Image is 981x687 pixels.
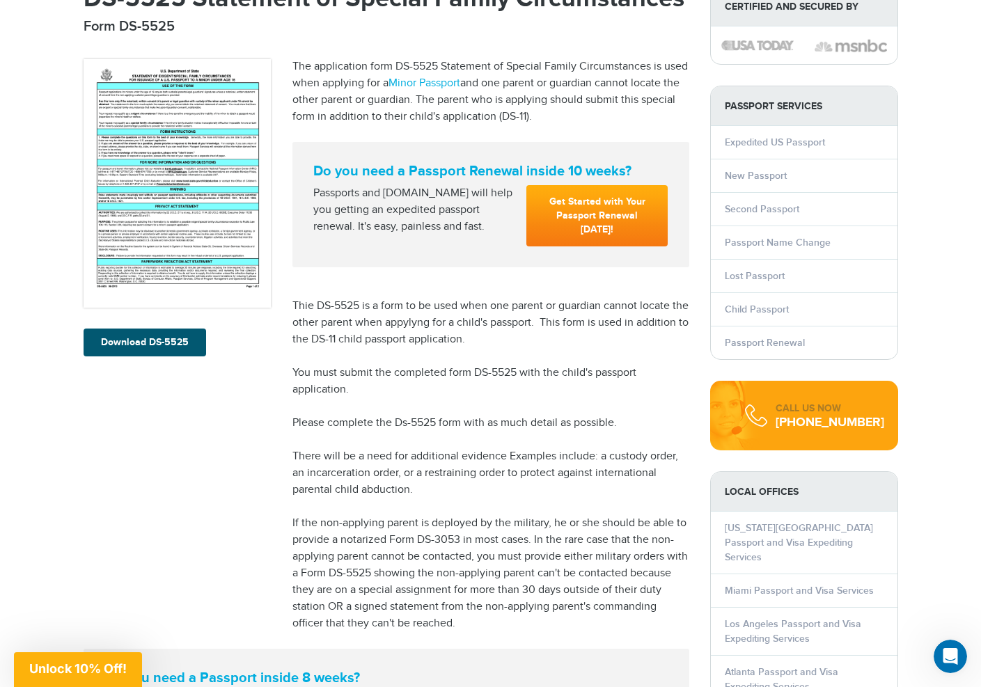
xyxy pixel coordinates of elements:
[725,237,831,248] a: Passport Name Change
[725,522,873,563] a: [US_STATE][GEOGRAPHIC_DATA] Passport and Visa Expediting Services
[29,661,127,676] span: Unlock 10% Off!
[526,185,668,246] a: Get Started with Your Passport Renewal [DATE]!
[292,58,689,125] p: The application form DS-5525 Statement of Special Family Circumstances is used when applying for ...
[292,415,689,432] p: Please complete the Ds-5525 form with as much detail as possible.
[725,585,874,597] a: Miami Passport and Visa Services
[776,402,884,416] div: CALL US NOW
[292,365,689,398] p: You must submit the completed form DS-5525 with the child's passport application.
[725,303,789,315] a: Child Passport
[721,40,794,50] img: image description
[389,77,460,90] a: Minor Passport
[725,136,825,148] a: Expedited US Passport
[292,515,689,632] p: If the non-applying parent is deployed by the military, he or she should be able to provide a not...
[725,270,785,282] a: Lost Passport
[292,298,689,348] p: Thie DS-5525 is a form to be used when one parent or guardian cannot locate the other parent when...
[815,38,887,54] img: image description
[313,163,668,180] strong: Do you need a Passport Renewal inside 10 weeks?
[725,337,805,349] a: Passport Renewal
[725,170,787,182] a: New Passport
[934,640,967,673] iframe: Intercom live chat
[84,59,272,308] img: DS-5525
[308,185,521,235] div: Passports and [DOMAIN_NAME] will help you getting an expedited passport renewal. It's easy, painl...
[711,86,897,126] strong: PASSPORT SERVICES
[104,670,668,686] strong: Do you need a Passport inside 8 weeks?
[725,203,799,215] a: Second Passport
[84,329,206,356] a: Download DS-5525
[725,618,861,645] a: Los Angeles Passport and Visa Expediting Services
[14,652,142,687] div: Unlock 10% Off!
[711,472,897,512] strong: LOCAL OFFICES
[776,416,884,429] div: [PHONE_NUMBER]
[84,18,689,35] h2: Form DS-5525
[292,267,689,281] iframe: Customer reviews powered by Trustpilot
[292,448,689,498] p: There will be a need for additional evidence Examples include: a custody order, an incarceration ...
